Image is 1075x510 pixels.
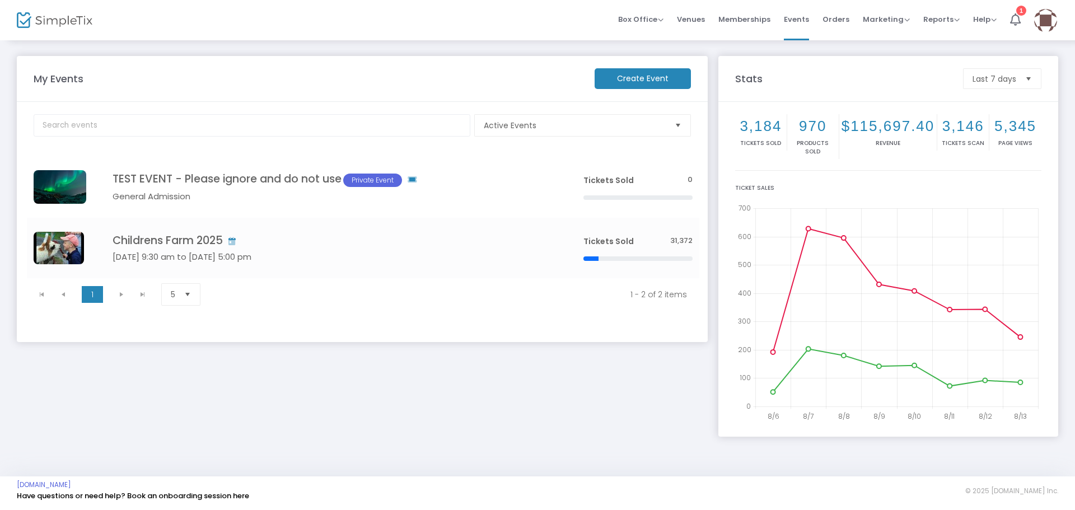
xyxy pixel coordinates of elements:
h4: TEST EVENT - Please ignore and do not use [113,172,550,187]
p: Tickets Scan [940,139,987,147]
text: 8/13 [1014,411,1027,421]
a: [DOMAIN_NAME] [17,480,71,489]
h2: 3,146 [940,118,987,135]
p: Products sold [789,139,836,156]
span: Private Event [343,174,402,187]
span: Marketing [863,14,910,25]
div: Ticket Sales [735,184,1041,192]
text: 600 [738,231,751,241]
span: Reports [923,14,960,25]
div: Data table [27,156,699,278]
h2: 3,184 [737,118,784,135]
img: 638779934382358428638767760697755356638767758944261672638445567834765133638157008623550971boy-wit... [34,232,84,264]
text: 400 [738,288,751,297]
h2: 970 [789,118,836,135]
text: 200 [738,345,751,354]
span: 5 [171,289,175,300]
h2: 5,345 [992,118,1039,135]
p: Tickets sold [737,139,784,147]
text: 8/9 [873,411,885,421]
span: Tickets Sold [583,175,634,186]
span: Orders [822,5,849,34]
text: 8/10 [908,411,921,421]
h5: General Admission [113,191,550,202]
text: 0 [746,401,751,411]
text: 8/7 [803,411,814,421]
span: 0 [688,175,693,185]
span: Page 1 [82,286,103,303]
span: Active Events [484,120,666,131]
a: Have questions or need help? Book an onboarding session here [17,490,249,501]
text: 8/12 [979,411,992,421]
p: Page Views [992,139,1039,147]
h4: Childrens Farm 2025 [113,234,550,247]
span: Box Office [618,14,663,25]
span: Memberships [718,5,770,34]
button: Select [180,284,195,305]
text: 100 [740,373,751,382]
div: 1 [1016,6,1026,16]
kendo-pager-info: 1 - 2 of 2 items [221,289,687,300]
span: Help [973,14,997,25]
p: Revenue [842,139,935,147]
input: Search events [34,114,470,137]
span: © 2025 [DOMAIN_NAME] Inc. [965,486,1058,495]
button: Select [1021,69,1036,88]
text: 300 [738,316,751,326]
text: 8/11 [944,411,955,421]
span: Tickets Sold [583,236,634,247]
button: Select [670,115,686,136]
text: 500 [738,260,751,269]
text: 8/6 [768,411,779,421]
text: 8/8 [838,411,850,421]
h2: $115,697.40 [842,118,935,135]
m-button: Create Event [595,68,691,89]
span: Events [784,5,809,34]
span: Venues [677,5,705,34]
span: 31,372 [670,236,693,246]
m-panel-title: Stats [730,71,957,86]
m-panel-title: My Events [28,71,589,86]
text: 700 [739,203,751,213]
img: img_lights.jpg [34,170,86,204]
span: Last 7 days [973,73,1016,85]
h5: [DATE] 9:30 am to [DATE] 5:00 pm [113,252,550,262]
